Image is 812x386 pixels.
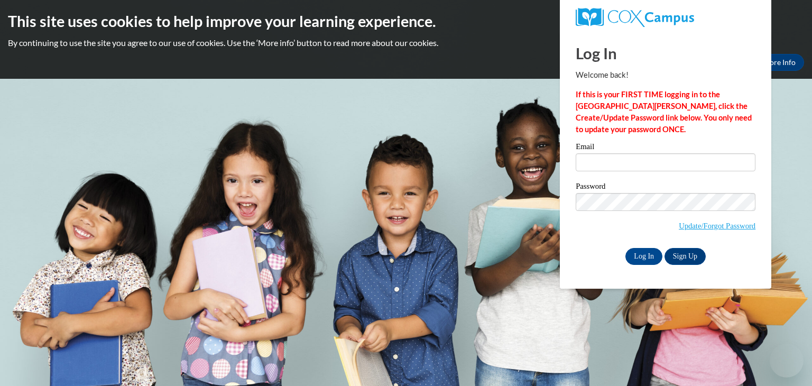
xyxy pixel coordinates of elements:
h2: This site uses cookies to help improve your learning experience. [8,11,804,32]
label: Email [576,143,755,153]
iframe: Button to launch messaging window [770,344,804,378]
label: Password [576,182,755,193]
strong: If this is your FIRST TIME logging in to the [GEOGRAPHIC_DATA][PERSON_NAME], click the Create/Upd... [576,90,752,134]
a: Update/Forgot Password [679,222,755,230]
a: More Info [754,54,804,71]
p: By continuing to use the site you agree to our use of cookies. Use the ‘More info’ button to read... [8,37,804,49]
a: COX Campus [576,8,755,27]
h1: Log In [576,42,755,64]
input: Log In [625,248,662,265]
img: COX Campus [576,8,694,27]
p: Welcome back! [576,69,755,81]
a: Sign Up [665,248,706,265]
